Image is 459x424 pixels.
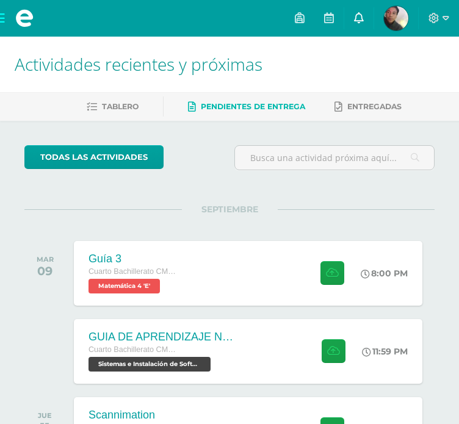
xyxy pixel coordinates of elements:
[235,146,434,170] input: Busca una actividad próxima aquí...
[89,345,180,354] span: Cuarto Bachillerato CMP Bachillerato en CCLL con Orientación en Computación
[362,346,408,357] div: 11:59 PM
[37,255,54,264] div: MAR
[38,411,52,420] div: JUE
[37,264,54,278] div: 09
[102,102,139,111] span: Tablero
[188,97,305,117] a: Pendientes de entrega
[201,102,305,111] span: Pendientes de entrega
[334,97,402,117] a: Entregadas
[24,145,164,169] a: todas las Actividades
[89,253,180,265] div: Guía 3
[87,97,139,117] a: Tablero
[89,409,180,422] div: Scannimation
[89,357,211,372] span: Sistemas e Instalación de Software (Desarrollo de Software) 'E'
[361,268,408,279] div: 8:00 PM
[347,102,402,111] span: Entregadas
[89,267,180,276] span: Cuarto Bachillerato CMP Bachillerato en CCLL con Orientación en Computación
[89,331,235,343] div: GUIA DE APRENDIZAJE NO 3 / EJERCICIOS DE CICLOS EN PDF
[15,52,262,76] span: Actividades recientes y próximas
[89,279,160,293] span: Matemática 4 'E'
[384,6,408,31] img: 56fe14e4749bd968e18fba233df9ea39.png
[182,204,278,215] span: SEPTIEMBRE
